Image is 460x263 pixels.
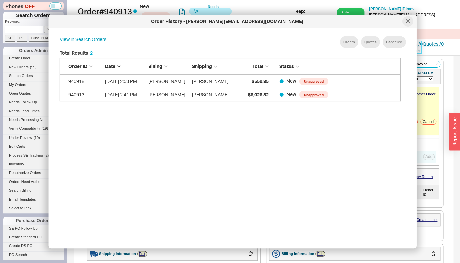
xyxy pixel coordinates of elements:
div: [PERSON_NAME] [148,88,189,101]
input: Search [44,26,62,33]
button: Add [423,154,435,160]
a: Under Review(10) [3,134,64,141]
input: Cust. PO/Proj [29,35,56,42]
span: $6,026.82 [248,92,269,97]
div: 940913 [68,88,102,101]
span: New [286,91,297,97]
span: Unapproved [299,91,328,98]
h5: Total Results [60,51,93,55]
a: Needs Follow Up [3,99,64,106]
div: Phones [3,2,64,10]
button: Needs Processing [189,8,232,15]
button: Cancelled [383,36,406,48]
button: Cancel [420,119,436,125]
div: Order ID [68,63,102,70]
a: Create Label [416,218,437,222]
span: ( 10 ) [33,136,40,140]
span: OFF [25,3,35,10]
span: Invoice [416,62,427,66]
a: My Orders [3,81,64,88]
a: Open Quotes [3,90,64,97]
a: View in Search Orders [60,36,106,48]
div: Date [105,63,145,70]
div: 940918 [68,75,102,88]
a: Search Orders [3,72,64,79]
span: ( 19 ) [42,126,48,130]
span: ( 55 ) [30,65,37,69]
div: 9/18/25 2:41 PM [105,88,145,101]
a: Process SE Tracking(2) [3,152,64,159]
div: Rep: [PERSON_NAME] [295,8,333,21]
a: New Orders(55) [3,64,64,71]
h1: Order # 940913 [78,2,232,21]
span: Process SE Tracking [9,153,43,157]
span: [PERSON_NAME] Dimov [369,6,414,11]
div: Ticket ID [423,188,436,197]
a: SE PO Follow Up [3,225,64,232]
span: New [286,78,297,84]
span: New Orders [9,65,29,69]
p: Keyword: [5,19,64,26]
span: Needs Processing [199,2,227,21]
button: Quotes [361,36,380,48]
h1: Search Orders [3,12,64,19]
a: Edit [315,251,325,257]
a: Edit [137,251,147,257]
a: 2Orders /0Quotes /0 Cancelled [400,41,444,53]
span: Total [252,63,263,69]
div: [PERSON_NAME][EMAIL_ADDRESS][DOMAIN_NAME] [369,13,446,22]
span: Billing [148,63,162,69]
a: Create Order [3,55,64,62]
a: Move To Another Order [397,92,435,96]
span: Status [279,63,294,69]
div: Billing [148,63,189,70]
span: Add [425,154,432,159]
span: $559.85 [252,78,269,84]
a: PO Search [3,251,64,258]
a: Select to Pick [3,205,64,212]
span: 2 [90,50,93,56]
span: Verify Compatibility [9,126,40,130]
a: Needs Processing Note [3,116,64,123]
a: [PERSON_NAME] Dimov [369,7,414,11]
a: Create DS PO [3,242,64,249]
span: Order ID [68,63,87,69]
div: Billing Information [281,252,314,256]
a: Orders Need Auths [3,178,64,185]
a: Needs Lead Times [3,108,64,115]
div: grid [60,75,401,101]
span: Date [105,63,115,69]
div: [PERSON_NAME] [192,88,229,101]
a: Inventory [3,161,64,168]
a: Create Standard PO [3,234,64,241]
div: Shipping Information [99,252,136,256]
span: New [139,3,149,9]
span: Auto Assigned [337,8,364,21]
span: Under Review [9,136,32,140]
div: Purchase Orders [3,217,64,225]
a: Search Billing [3,187,64,194]
span: Needs Processing Note [9,118,48,122]
a: Edit Carts [3,143,64,150]
a: Verify Compatibility(19) [3,125,64,132]
div: [PERSON_NAME] [192,75,229,88]
span: ( 2 ) [44,153,49,157]
span: Needs Follow Up [9,100,37,104]
span: Unapproved [299,78,328,85]
div: Total [235,63,269,70]
div: Order History - [PERSON_NAME][EMAIL_ADDRESS][DOMAIN_NAME] [52,18,402,25]
button: Orders [340,36,358,48]
input: SE [5,35,15,42]
div: Status [274,63,397,70]
div: 9/18/25 2:53 PM [105,75,145,88]
a: 940913[DATE] 2:41 PM[PERSON_NAME][PERSON_NAME]$6,026.82New Unapproved [60,88,401,101]
span: Cancel [423,120,434,124]
button: Invoice [412,61,431,68]
a: Reauthorize Orders [3,169,64,176]
a: New Return [413,175,433,179]
a: Email Templates [3,196,64,203]
span: Unapproved [141,12,170,20]
input: PO [17,35,27,42]
div: Orders Admin [3,47,64,55]
span: Shipping [192,63,212,69]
